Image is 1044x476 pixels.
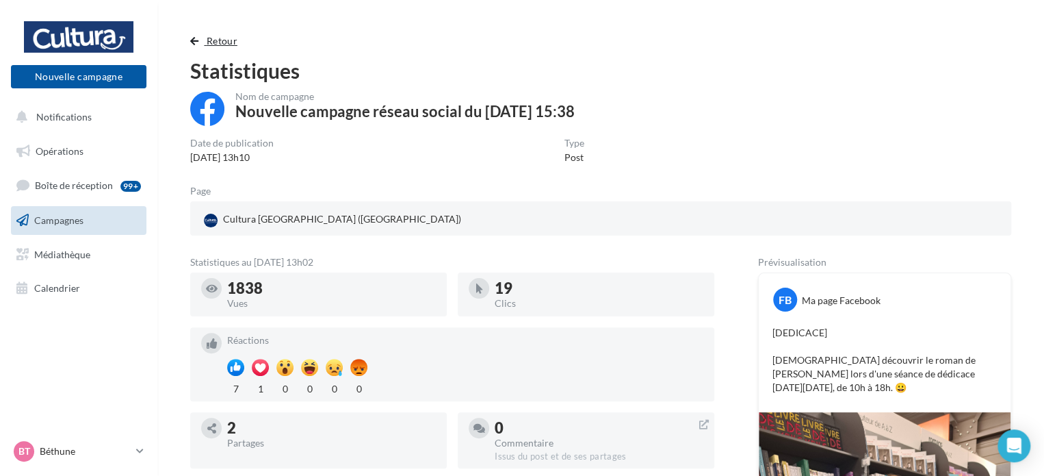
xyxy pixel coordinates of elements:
[201,210,464,230] div: Cultura [GEOGRAPHIC_DATA] ([GEOGRAPHIC_DATA])
[35,179,113,191] span: Boîte de réception
[495,299,703,308] div: Clics
[8,171,149,200] a: Boîte de réception99+
[190,186,222,196] div: Page
[18,444,30,458] span: Bt
[301,379,318,396] div: 0
[190,258,714,267] div: Statistiques au [DATE] 13h02
[190,151,274,164] div: [DATE] 13h10
[564,138,584,148] div: Type
[227,336,703,345] div: Réactions
[11,65,146,88] button: Nouvelle campagne
[235,104,575,119] div: Nouvelle campagne réseau social du [DATE] 15:38
[190,60,1011,81] div: Statistiques
[40,444,131,458] p: Béthune
[252,379,269,396] div: 1
[326,379,343,396] div: 0
[495,421,703,436] div: 0
[758,258,1011,267] div: Prévisualisation
[36,145,83,157] span: Opérations
[997,429,1030,462] div: Open Intercom Messenger
[227,299,436,308] div: Vues
[8,240,149,269] a: Médiathèque
[495,438,703,448] div: Commentaire
[564,151,584,164] div: Post
[802,294,880,308] div: Ma page Facebook
[36,111,92,123] span: Notifications
[190,33,243,49] button: Retour
[227,421,436,436] div: 2
[34,214,83,226] span: Campagnes
[190,138,274,148] div: Date de publication
[227,281,436,296] div: 1838
[350,379,367,396] div: 0
[773,288,797,312] div: FB
[8,137,149,166] a: Opérations
[11,438,146,464] a: Bt Béthune
[8,274,149,303] a: Calendrier
[227,438,436,448] div: Partages
[276,379,293,396] div: 0
[120,181,141,192] div: 99+
[34,282,80,294] span: Calendrier
[34,248,90,260] span: Médiathèque
[227,379,244,396] div: 7
[772,326,997,394] p: [DEDICACE] [DEMOGRAPHIC_DATA] découvrir le roman de [PERSON_NAME] lors d'une séance de dédicace [...
[235,92,575,101] div: Nom de campagne
[8,206,149,235] a: Campagnes
[495,451,703,463] div: Issus du post et de ses partages
[8,103,144,131] button: Notifications
[207,35,237,47] span: Retour
[201,210,467,230] a: Cultura [GEOGRAPHIC_DATA] ([GEOGRAPHIC_DATA])
[495,281,703,296] div: 19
